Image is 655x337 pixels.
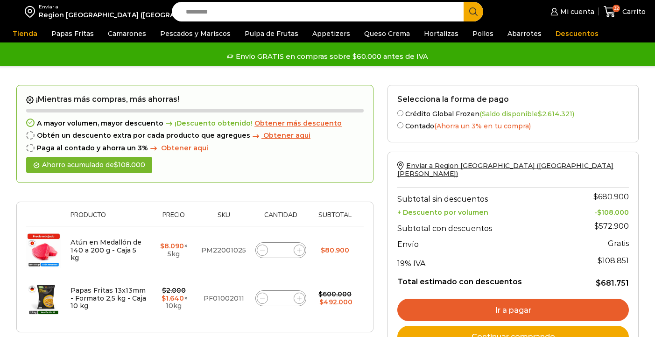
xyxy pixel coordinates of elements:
input: Crédito Global Frozen(Saldo disponible$2.614.321) [397,110,403,116]
div: Region [GEOGRAPHIC_DATA] ([GEOGRAPHIC_DATA][PERSON_NAME]) [39,10,275,20]
span: $ [319,298,324,306]
div: Ahorro acumulado de [26,157,152,173]
bdi: 108.000 [114,161,145,169]
a: Papas Fritas 13x13mm - Formato 2,5 kg - Caja 10 kg [70,286,146,310]
span: $ [593,192,598,201]
a: 32 Carrito [604,1,646,23]
bdi: 2.614.321 [538,110,572,118]
span: $ [321,246,325,254]
input: Product quantity [274,244,287,257]
a: Queso Crema [359,25,415,42]
span: (Ahorra un 3% en tu compra) [434,122,531,130]
bdi: 680.900 [593,192,629,201]
span: $ [160,242,164,250]
span: $ [597,208,601,217]
a: Hortalizas [419,25,463,42]
span: Obtener aqui [263,131,310,140]
th: Producto [66,211,151,226]
th: Subtotal sin descuentos [397,187,574,206]
button: Search button [464,2,483,21]
td: - [574,206,629,217]
span: Obtener aqui [161,144,208,152]
th: Subtotal con descuentos [397,217,574,235]
div: Paga al contado y ahorra un 3% [26,144,364,152]
span: 32 [613,5,620,12]
a: Pollos [468,25,498,42]
a: Enviar a Region [GEOGRAPHIC_DATA] ([GEOGRAPHIC_DATA][PERSON_NAME]) [397,161,613,178]
div: Obtén un descuento extra por cada producto que agregues [26,132,364,140]
div: Enviar a [39,4,275,10]
span: Mi cuenta [558,7,594,16]
span: $ [596,279,601,288]
bdi: 681.751 [596,279,629,288]
bdi: 2.000 [162,286,186,295]
bdi: 80.900 [321,246,349,254]
span: ¡Descuento obtenido! [163,119,253,127]
label: Crédito Global Frozen [397,108,629,118]
span: (Saldo disponible ) [479,110,574,118]
a: Tienda [8,25,42,42]
a: Descuentos [551,25,603,42]
bdi: 600.000 [318,290,352,298]
th: Total estimado con descuentos [397,270,574,288]
th: + Descuento por volumen [397,206,574,217]
span: $ [594,222,599,231]
a: Abarrotes [503,25,546,42]
bdi: 572.900 [594,222,629,231]
td: PM22001025 [197,226,251,274]
label: Contado [397,120,629,130]
td: × 10kg [151,274,197,323]
a: Pescados y Mariscos [155,25,235,42]
h2: ¡Mientras más compras, más ahorras! [26,95,364,104]
th: 19% IVA [397,252,574,270]
th: Cantidad [251,211,311,226]
td: × 5kg [151,226,197,274]
span: $ [114,161,118,169]
input: Product quantity [274,292,287,305]
a: Pulpa de Frutas [240,25,303,42]
input: Contado(Ahorra un 3% en tu compra) [397,122,403,128]
a: Atún en Medallón de 140 a 200 g - Caja 5 kg [70,238,141,262]
a: Camarones [103,25,151,42]
span: 108.851 [598,256,629,265]
a: Obtener más descuento [254,119,342,127]
img: address-field-icon.svg [25,4,39,20]
strong: Gratis [608,239,629,248]
th: Precio [151,211,197,226]
h2: Selecciona la forma de pago [397,95,629,104]
span: $ [318,290,323,298]
bdi: 8.090 [160,242,184,250]
a: Appetizers [308,25,355,42]
span: $ [162,286,166,295]
th: Subtotal [311,211,359,226]
span: $ [162,294,166,302]
td: PF01002011 [197,274,251,323]
bdi: 108.000 [597,208,629,217]
div: A mayor volumen, mayor descuento [26,119,364,127]
a: Obtener aqui [250,132,310,140]
th: Sku [197,211,251,226]
th: Envío [397,235,574,252]
span: Carrito [620,7,646,16]
span: $ [598,256,602,265]
bdi: 1.640 [162,294,184,302]
span: $ [538,110,542,118]
a: Papas Fritas [47,25,99,42]
bdi: 492.000 [319,298,352,306]
a: Obtener aqui [148,144,208,152]
a: Mi cuenta [548,2,594,21]
a: Ir a pagar [397,299,629,321]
